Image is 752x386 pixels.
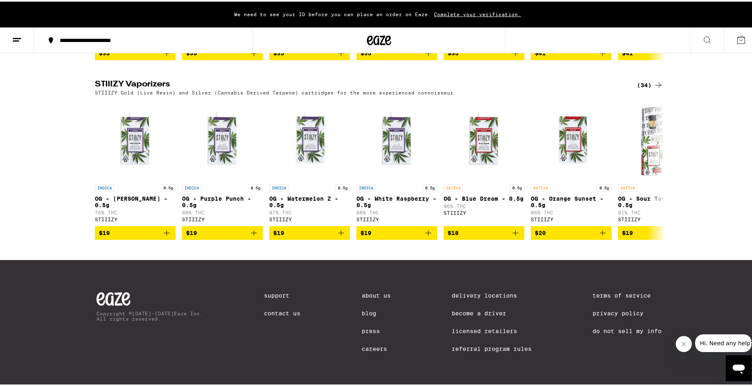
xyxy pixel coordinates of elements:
[360,228,371,235] span: $19
[452,291,532,297] a: Delivery Locations
[95,215,176,220] div: STIIIZY
[95,224,176,238] button: Add to bag
[269,215,350,220] div: STIIIZY
[360,48,371,55] span: $35
[597,183,612,190] p: 0.5g
[444,202,524,207] p: 86% THC
[423,183,437,190] p: 0.5g
[356,98,437,224] a: Open page for OG - White Raspberry - 0.5g from STIIIZY
[95,183,114,190] p: INDICA
[99,228,110,235] span: $19
[362,291,391,297] a: About Us
[95,194,176,207] p: OG - [PERSON_NAME] - 0.5g
[182,215,263,220] div: STIIIZY
[356,224,437,238] button: Add to bag
[444,45,524,59] button: Add to bag
[622,228,633,235] span: $19
[269,208,350,214] p: 87% THC
[182,98,263,178] img: STIIIZY - OG - Purple Punch - 0.5g
[356,183,376,190] p: INDICA
[273,48,284,55] span: $35
[618,208,699,214] p: 91% THC
[535,48,546,55] span: $41
[95,45,176,59] button: Add to bag
[273,228,284,235] span: $19
[531,215,612,220] div: STIIIZY
[618,98,699,224] a: Open page for OG - Sour Tangie - 0.5g from STIIIZY
[95,79,624,88] h2: STIIIZY Vaporizers
[186,48,197,55] span: $35
[269,98,350,224] a: Open page for OG - Watermelon Z - 0.5g from STIIIZY
[95,88,457,94] p: STIIIZY Gold (Live Resin) and Silver (Cannabis Derived Terpene) cartridges for the more experienc...
[362,308,391,315] a: Blog
[264,308,300,315] a: Contact Us
[362,344,391,350] a: Careers
[335,183,350,190] p: 0.5g
[452,344,532,350] a: Referral Program Rules
[356,215,437,220] div: STIIIZY
[510,183,524,190] p: 0.5g
[356,45,437,59] button: Add to bag
[531,208,612,214] p: 86% THC
[234,10,431,15] span: We need to see your ID before you can place an order on Eaze.
[618,45,699,59] button: Add to bag
[452,308,532,315] a: Become a Driver
[161,183,176,190] p: 0.5g
[535,228,546,235] span: $20
[95,98,176,178] img: STIIIZY - OG - King Louis XIII - 0.5g
[618,183,637,190] p: SATIVA
[431,10,524,15] span: Complete your verification.
[676,334,692,350] iframe: Close message
[531,45,612,59] button: Add to bag
[444,194,524,200] p: OG - Blue Dream - 0.5g
[637,79,663,88] a: (34)
[182,98,263,224] a: Open page for OG - Purple Punch - 0.5g from STIIIZY
[618,224,699,238] button: Add to bag
[448,228,459,235] span: $18
[531,98,612,178] img: STIIIZY - OG - Orange Sunset - 0.5g
[444,209,524,214] div: STIIIZY
[99,48,110,55] span: $35
[726,354,752,380] iframe: Button to launch messaging window
[695,333,752,350] iframe: Message from company
[531,98,612,224] a: Open page for OG - Orange Sunset - 0.5g from STIIIZY
[444,98,524,178] img: STIIIZY - OG - Blue Dream - 0.5g
[593,308,662,315] a: Privacy Policy
[618,98,699,178] img: STIIIZY - OG - Sour Tangie - 0.5g
[452,326,532,333] a: Licensed Retailers
[448,48,459,55] span: $35
[356,98,437,178] img: STIIIZY - OG - White Raspberry - 0.5g
[264,291,300,297] a: Support
[182,194,263,207] p: OG - Purple Punch - 0.5g
[182,224,263,238] button: Add to bag
[186,228,197,235] span: $19
[269,194,350,207] p: OG - Watermelon Z - 0.5g
[593,326,662,333] a: Do Not Sell My Info
[5,6,58,12] span: Hi. Need any help?
[182,183,201,190] p: INDICA
[96,309,203,320] p: Copyright © [DATE]-[DATE] Eaze Inc. All rights reserved.
[444,98,524,224] a: Open page for OG - Blue Dream - 0.5g from STIIIZY
[531,194,612,207] p: OG - Orange Sunset - 0.5g
[356,194,437,207] p: OG - White Raspberry - 0.5g
[269,224,350,238] button: Add to bag
[444,183,463,190] p: SATIVA
[95,98,176,224] a: Open page for OG - King Louis XIII - 0.5g from STIIIZY
[531,183,550,190] p: SATIVA
[182,45,263,59] button: Add to bag
[269,98,350,178] img: STIIIZY - OG - Watermelon Z - 0.5g
[622,48,633,55] span: $41
[356,208,437,214] p: 88% THC
[618,215,699,220] div: STIIIZY
[95,208,176,214] p: 76% THC
[593,291,662,297] a: Terms of Service
[362,326,391,333] a: Press
[618,194,699,207] p: OG - Sour Tangie - 0.5g
[182,208,263,214] p: 88% THC
[444,224,524,238] button: Add to bag
[531,224,612,238] button: Add to bag
[269,183,289,190] p: INDICA
[248,183,263,190] p: 0.5g
[269,45,350,59] button: Add to bag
